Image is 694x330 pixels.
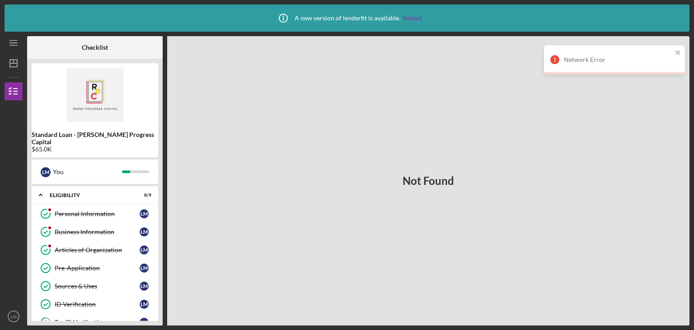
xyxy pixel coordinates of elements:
div: L M [140,245,149,255]
button: close [675,49,681,57]
div: L M [140,227,149,236]
div: Sources & Uses [55,283,140,290]
div: L M [140,300,149,309]
a: Articles of OrganizationLM [36,241,154,259]
div: Eligibility [50,193,129,198]
button: LM [5,307,23,325]
img: Product logo [32,68,158,122]
div: L M [140,282,149,291]
div: You [53,164,122,179]
h3: Not Found [403,174,454,187]
div: L M [41,167,51,177]
a: Business InformationLM [36,223,154,241]
b: Standard Loan - [PERSON_NAME] Progress Capital [32,131,158,146]
a: Reload [403,14,422,22]
div: $65.0K [32,146,158,153]
div: L M [140,209,149,218]
div: Business Information [55,228,140,236]
tspan: 7 [44,320,47,325]
div: A new version of lenderfit is available. [272,7,422,29]
div: Tax ID Verification [55,319,140,326]
div: Pre-Application [55,264,140,272]
a: Sources & UsesLM [36,277,154,295]
div: L M [140,264,149,273]
b: Checklist [82,44,108,51]
div: Network Error [564,56,672,63]
a: Personal InformationLM [36,205,154,223]
text: LM [10,314,16,319]
div: 8 / 9 [135,193,151,198]
a: ID VerificationLM [36,295,154,313]
div: L M [140,318,149,327]
div: ID Verification [55,301,140,308]
div: Articles of Organization [55,246,140,254]
div: Personal Information [55,210,140,217]
a: Pre-ApplicationLM [36,259,154,277]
